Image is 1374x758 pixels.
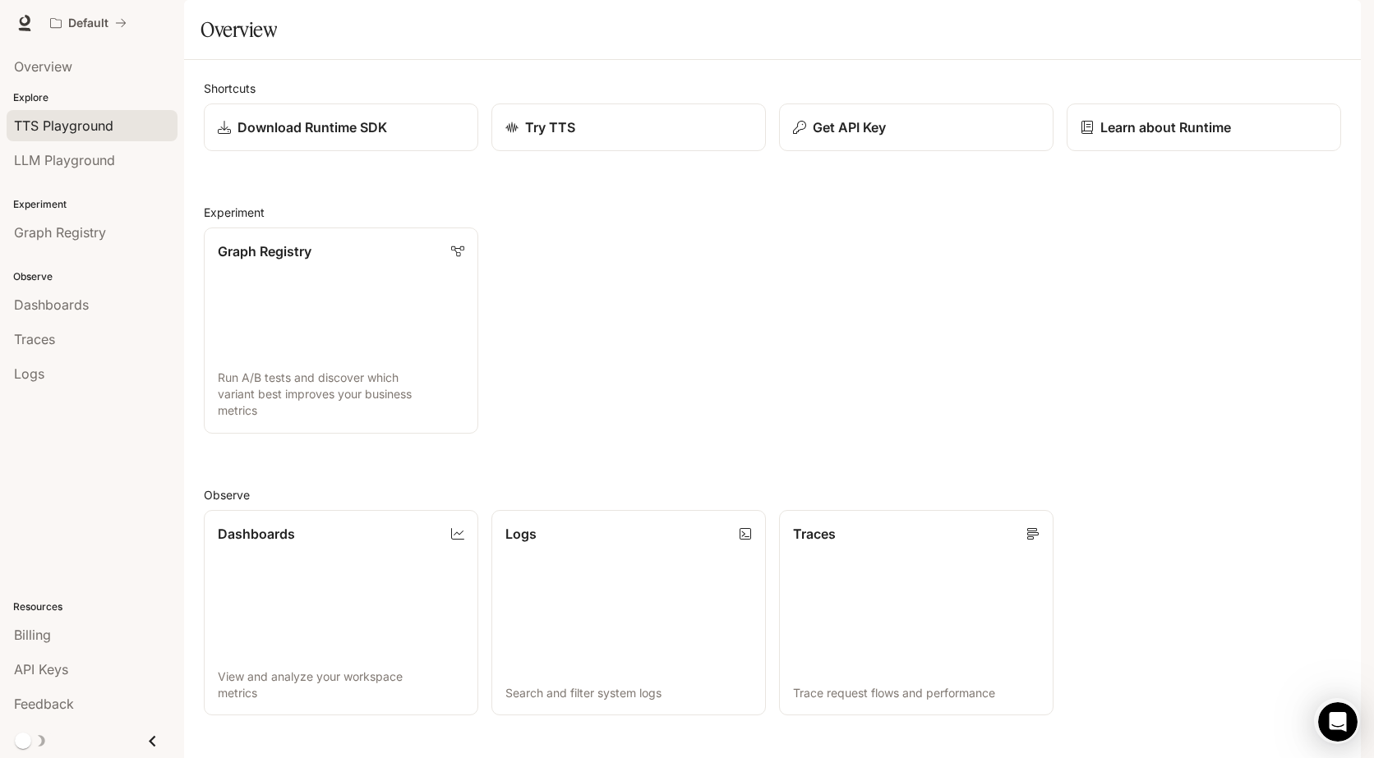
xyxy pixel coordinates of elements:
button: All workspaces [43,7,134,39]
p: Trace request flows and performance [793,685,1040,701]
a: LogsSearch and filter system logs [491,510,766,716]
p: Download Runtime SDK [237,117,387,137]
p: Graph Registry [218,241,311,261]
p: Traces [793,524,836,544]
p: View and analyze your workspace metrics [218,668,464,701]
h2: Experiment [204,204,1341,221]
p: Learn about Runtime [1100,117,1231,137]
button: Get API Key [779,103,1054,151]
a: DashboardsView and analyze your workspace metrics [204,510,478,716]
h2: Shortcuts [204,80,1341,97]
p: Try TTS [525,117,575,137]
p: Logs [505,524,537,544]
p: Search and filter system logs [505,685,752,701]
p: Default [68,16,108,30]
iframe: Intercom live chat discovery launcher [1314,698,1360,744]
h2: Observe [204,486,1341,503]
iframe: Intercom live chat [1318,702,1358,742]
a: Graph RegistryRun A/B tests and discover which variant best improves your business metrics [204,227,478,434]
p: Get API Key [813,117,886,137]
h1: Overview [201,13,277,46]
a: TracesTrace request flows and performance [779,510,1054,716]
a: Download Runtime SDK [204,103,478,151]
p: Dashboards [218,524,295,544]
p: Run A/B tests and discover which variant best improves your business metrics [218,370,464,419]
a: Learn about Runtime [1067,103,1341,151]
a: Try TTS [491,103,766,151]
